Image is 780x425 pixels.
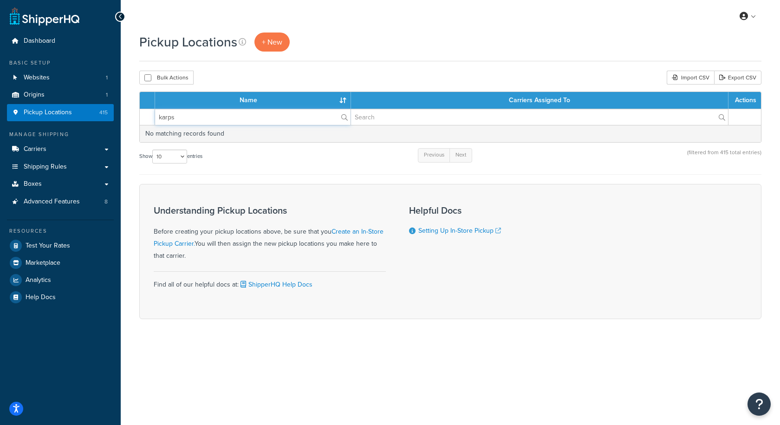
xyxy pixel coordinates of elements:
[418,148,450,162] a: Previous
[139,71,194,85] button: Bulk Actions
[154,205,386,216] h3: Understanding Pickup Locations
[714,71,761,85] a: Export CSV
[7,104,114,121] li: Pickup Locations
[10,7,79,26] a: ShipperHQ Home
[7,289,114,306] a: Help Docs
[106,91,108,99] span: 1
[7,86,114,104] li: Origins
[7,193,114,210] a: Advanced Features 8
[104,198,108,206] span: 8
[7,86,114,104] a: Origins 1
[351,92,728,109] th: Carriers Assigned To
[728,92,761,109] th: Actions
[7,141,114,158] a: Carriers
[7,104,114,121] a: Pickup Locations 415
[139,33,237,51] h1: Pickup Locations
[7,33,114,50] a: Dashboard
[747,392,771,416] button: Open Resource Center
[7,59,114,67] div: Basic Setup
[7,237,114,254] a: Test Your Rates
[667,71,714,85] div: Import CSV
[26,294,56,301] span: Help Docs
[7,255,114,271] a: Marketplace
[239,280,312,289] a: ShipperHQ Help Docs
[24,163,67,171] span: Shipping Rules
[7,193,114,210] li: Advanced Features
[24,91,45,99] span: Origins
[26,242,70,250] span: Test Your Rates
[24,198,80,206] span: Advanced Features
[154,271,386,291] div: Find all of our helpful docs at:
[140,125,761,142] td: No matching records found
[155,92,351,109] th: Name : activate to sort column ascending
[7,158,114,176] a: Shipping Rules
[254,33,290,52] a: + New
[139,150,202,163] label: Show entries
[26,259,60,267] span: Marketplace
[99,109,108,117] span: 415
[24,180,42,188] span: Boxes
[24,74,50,82] span: Websites
[262,37,282,47] span: + New
[7,176,114,193] a: Boxes
[106,74,108,82] span: 1
[24,37,55,45] span: Dashboard
[152,150,187,163] select: Showentries
[418,226,501,235] a: Setting Up In-Store Pickup
[26,276,51,284] span: Analytics
[409,205,511,216] h3: Helpful Docs
[687,147,761,167] div: (filtered from 415 total entries)
[24,145,46,153] span: Carriers
[351,109,728,125] input: Search
[7,227,114,235] div: Resources
[155,109,351,125] input: Search
[24,109,72,117] span: Pickup Locations
[154,205,386,262] div: Before creating your pickup locations above, be sure that you You will then assign the new pickup...
[449,148,472,162] a: Next
[7,272,114,288] a: Analytics
[7,131,114,138] div: Manage Shipping
[7,69,114,86] a: Websites 1
[7,69,114,86] li: Websites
